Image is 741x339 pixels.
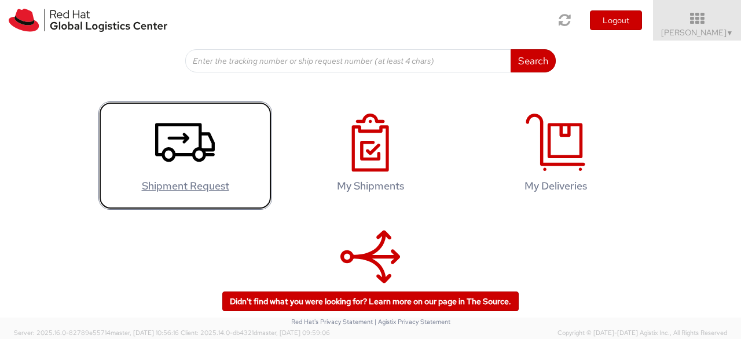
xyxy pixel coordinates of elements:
a: My Shipments [284,101,457,210]
span: master, [DATE] 10:56:16 [111,329,179,337]
span: Client: 2025.14.0-db4321d [181,329,330,337]
button: Logout [590,10,642,30]
h4: My Shipments [296,180,445,192]
a: My Deliveries [469,101,643,210]
a: Red Hat's Privacy Statement [291,318,373,326]
span: master, [DATE] 09:59:06 [257,329,330,337]
h4: Shipment Request [111,180,260,192]
a: Batch Shipping Guide [284,216,457,324]
span: Copyright © [DATE]-[DATE] Agistix Inc., All Rights Reserved [557,329,727,338]
img: rh-logistics-00dfa346123c4ec078e1.svg [9,9,167,32]
h4: My Deliveries [481,180,630,192]
a: Shipment Request [98,101,272,210]
span: Server: 2025.16.0-82789e55714 [14,329,179,337]
span: ▼ [727,28,733,38]
input: Enter the tracking number or ship request number (at least 4 chars) [185,49,511,72]
a: Didn't find what you were looking for? Learn more on our page in The Source. [222,291,519,311]
button: Search [511,49,556,72]
span: [PERSON_NAME] [661,27,733,38]
a: | Agistix Privacy Statement [375,318,450,326]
